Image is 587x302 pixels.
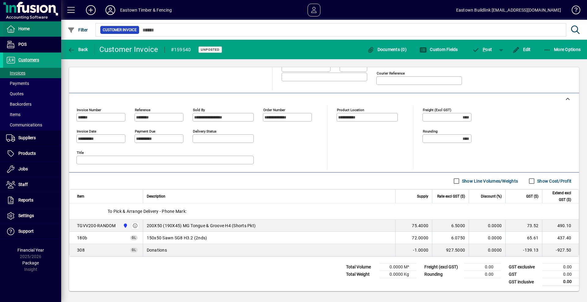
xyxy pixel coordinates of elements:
td: 0.0000 Kg [380,271,416,278]
span: Invoices [6,71,25,75]
a: Home [3,21,61,37]
span: Extend excl GST ($) [546,190,571,203]
span: P [483,47,485,52]
a: Staff [3,177,61,192]
button: Add [81,5,101,16]
mat-label: Payment due [135,129,155,133]
td: 0.00 [542,264,579,271]
a: Communications [3,120,61,130]
a: Suppliers [3,130,61,146]
span: Customer Invoice [103,27,137,33]
button: More Options [542,44,582,55]
span: Quotes [6,91,24,96]
a: Settings [3,208,61,224]
span: ost [472,47,492,52]
button: Edit [511,44,532,55]
div: Eastown Timber & Fencing [120,5,172,15]
span: Back [68,47,88,52]
span: Jobs [18,166,28,171]
span: -1.0000 [413,247,428,253]
div: Customer Invoice [99,45,158,54]
div: 6.0750 [436,235,465,241]
td: Freight (excl GST) [421,264,464,271]
span: 72.0000 [412,235,428,241]
td: Total Weight [343,271,380,278]
td: 0.00 [542,271,579,278]
mat-label: Courier Reference [377,71,405,75]
span: Supply [417,193,428,200]
span: Backorders [6,102,31,107]
div: #159540 [171,45,191,55]
span: Settings [18,213,34,218]
div: To Pick & Arrange Delivery - Phone Mark: [69,203,579,219]
label: Show Cost/Profit [536,178,571,184]
span: Payments [6,81,29,86]
td: 0.00 [464,271,501,278]
span: More Options [544,47,581,52]
button: Post [469,44,495,55]
td: 0.0000 [469,220,505,232]
a: Support [3,224,61,239]
span: Description [147,193,165,200]
td: 490.10 [542,220,579,232]
span: Items [6,112,20,117]
mat-label: Reference [135,108,150,112]
label: Show Line Volumes/Weights [461,178,518,184]
span: Communications [6,122,42,127]
td: GST exclusive [506,264,542,271]
mat-label: Invoice date [77,129,96,133]
td: 73.52 [505,220,542,232]
span: Item [77,193,84,200]
td: 0.0000 M³ [380,264,416,271]
mat-label: Rounding [423,129,437,133]
span: Package [22,260,39,265]
a: Quotes [3,89,61,99]
button: Custom Fields [418,44,460,55]
td: -927.50 [542,244,579,256]
span: Holyoake St [121,222,128,229]
span: Filter [68,27,88,32]
mat-label: Order number [263,108,285,112]
mat-label: Title [77,151,84,155]
span: Staff [18,182,28,187]
span: Customers [18,57,39,62]
span: Suppliers [18,135,36,140]
app-page-header-button: Back [61,44,95,55]
td: 0.0000 [469,232,505,244]
span: Sales - Timber [77,235,87,241]
td: GST inclusive [506,278,542,286]
div: TGVV200-RANDOM [77,223,116,229]
a: Items [3,109,61,120]
span: POS [18,42,27,47]
span: GL [132,248,136,252]
span: Reports [18,198,33,202]
a: POS [3,37,61,52]
td: Rounding [421,271,464,278]
a: Jobs [3,162,61,177]
span: Custom Fields [419,47,458,52]
a: Backorders [3,99,61,109]
a: Reports [3,193,61,208]
span: 75.4000 [412,223,428,229]
span: Documents (0) [367,47,407,52]
mat-label: Product location [337,108,364,112]
button: Documents (0) [365,44,408,55]
td: Total Volume [343,264,380,271]
span: Rate excl GST ($) [437,193,465,200]
button: Back [66,44,90,55]
span: Support [18,229,34,234]
a: Products [3,146,61,161]
mat-label: Freight (excl GST) [423,108,451,112]
span: Donations [147,247,167,253]
td: 65.61 [505,232,542,244]
td: 0.0000 [469,244,505,256]
td: 437.40 [542,232,579,244]
span: 150x50 Sawn SG8 H3.2 (2nds) [147,235,207,241]
div: 927.5000 [436,247,465,253]
span: Discount (%) [481,193,502,200]
div: 6.5000 [436,223,465,229]
span: Donations [77,247,85,253]
a: Knowledge Base [567,1,579,21]
button: Profile [101,5,120,16]
div: Eastown Buildlink [EMAIL_ADDRESS][DOMAIN_NAME] [456,5,561,15]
